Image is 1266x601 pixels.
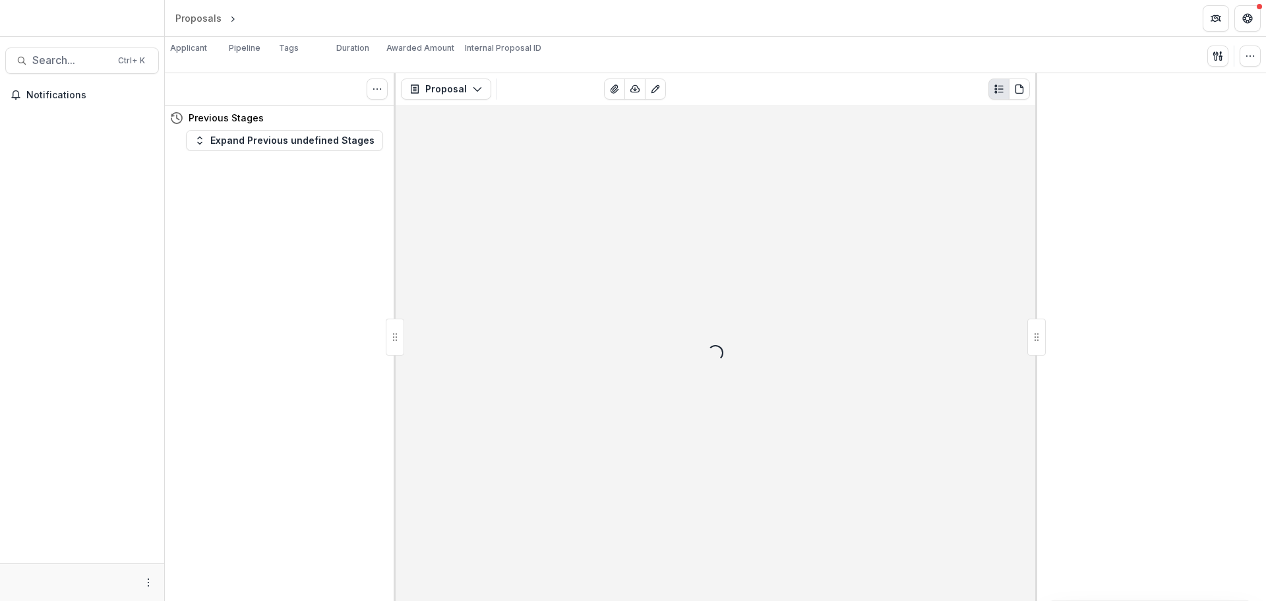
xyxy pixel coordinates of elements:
[988,79,1010,100] button: Plaintext view
[1234,5,1261,32] button: Get Help
[386,42,454,54] p: Awarded Amount
[229,42,260,54] p: Pipeline
[1203,5,1229,32] button: Partners
[32,54,110,67] span: Search...
[186,130,383,151] button: Expand Previous undefined Stages
[175,11,222,25] div: Proposals
[189,111,264,125] h4: Previous Stages
[645,79,666,100] button: Edit as form
[1009,79,1030,100] button: PDF view
[170,9,227,28] a: Proposals
[336,42,369,54] p: Duration
[170,9,295,28] nav: breadcrumb
[465,42,541,54] p: Internal Proposal ID
[140,575,156,590] button: More
[401,79,491,100] button: Proposal
[367,79,388,100] button: Toggle View Cancelled Tasks
[279,42,299,54] p: Tags
[115,53,148,68] div: Ctrl + K
[5,47,159,74] button: Search...
[604,79,625,100] button: View Attached Files
[170,42,207,54] p: Applicant
[26,90,154,101] span: Notifications
[5,84,159,106] button: Notifications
